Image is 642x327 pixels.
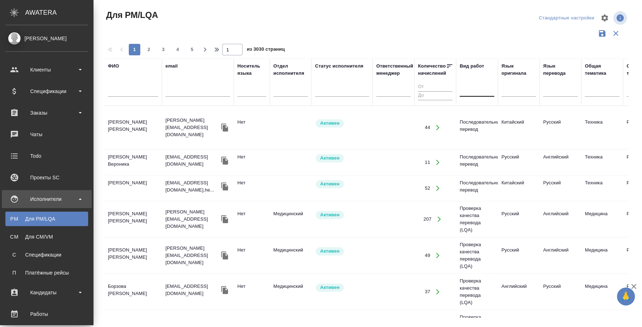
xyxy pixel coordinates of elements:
td: Нет [234,207,270,232]
td: Техника [581,150,623,175]
div: Количество начислений [418,63,446,77]
p: [EMAIL_ADDRESS][DOMAIN_NAME] [165,283,219,297]
span: 🙏 [620,289,632,304]
td: Английский [539,150,581,175]
div: 11 [425,159,430,166]
span: 2 [143,46,155,53]
td: Английский [539,243,581,268]
span: 3 [158,46,169,53]
button: 5 [186,44,198,55]
td: [PERSON_NAME] [104,176,162,201]
div: Отдел исполнителя [273,63,308,77]
div: Проекты SC [5,172,88,183]
div: Вид работ [460,63,484,70]
p: [EMAIL_ADDRESS][DOMAIN_NAME] [165,153,219,168]
div: Рядовой исполнитель: назначай с учетом рейтинга [315,247,369,256]
td: Русский [498,243,539,268]
div: 207 [423,216,431,223]
td: Проверка качества перевода (LQA) [456,274,498,310]
button: Открыть работы [431,120,445,135]
button: Открыть работы [431,181,445,195]
div: 37 [425,288,430,295]
td: Медицина [581,279,623,304]
span: 4 [172,46,183,53]
span: Посмотреть информацию [613,11,628,25]
p: [EMAIL_ADDRESS][DOMAIN_NAME],he... [165,179,219,194]
div: ФИО [108,63,119,70]
td: Русский [498,150,539,175]
div: Язык оригинала [501,63,536,77]
td: Русский [539,279,581,304]
div: Заказы [5,107,88,118]
p: Активен [320,180,340,188]
div: Рядовой исполнитель: назначай с учетом рейтинга [315,119,369,128]
td: Медицина [581,207,623,232]
span: Настроить таблицу [596,9,613,27]
button: Скопировать [219,122,230,133]
span: 5 [186,46,198,53]
p: [PERSON_NAME][EMAIL_ADDRESS][DOMAIN_NAME] [165,208,219,230]
div: Ответственный менеджер [376,63,413,77]
span: Для PM/LQA [104,9,158,21]
div: AWATERA [25,5,94,20]
td: Китайский [498,115,539,140]
div: Общая тематика [585,63,619,77]
div: Спецификации [5,86,88,97]
a: Todo [2,147,92,165]
button: 3 [158,44,169,55]
div: Рядовой исполнитель: назначай с учетом рейтинга [315,179,369,189]
p: Активен [320,284,340,291]
div: Todo [5,151,88,161]
p: [PERSON_NAME][EMAIL_ADDRESS][DOMAIN_NAME] [165,117,219,138]
button: 🙏 [617,287,635,305]
span: из 3030 страниц [247,45,285,55]
div: Клиенты [5,64,88,75]
a: ССпецификации [5,248,88,262]
td: [PERSON_NAME] [PERSON_NAME] [104,115,162,140]
td: Русский [539,115,581,140]
td: Русский [539,176,581,201]
div: Спецификации [9,251,85,258]
td: Техника [581,176,623,201]
button: Открыть работы [432,212,447,227]
div: Платёжные рейсы [9,269,85,276]
a: Чаты [2,125,92,143]
a: PMДля PM/LQA [5,212,88,226]
div: Рядовой исполнитель: назначай с учетом рейтинга [315,210,369,220]
p: Активен [320,211,340,218]
td: Медицинский [270,207,311,232]
p: [PERSON_NAME][EMAIL_ADDRESS][DOMAIN_NAME] [165,245,219,266]
p: Активен [320,155,340,162]
td: Проверка качества перевода (LQA) [456,238,498,273]
td: Проверка качества перевода (LQA) [456,201,498,237]
td: Последовательный перевод [456,176,498,201]
div: Работы [5,309,88,319]
button: 2 [143,44,155,55]
div: Для CM/VM [9,233,85,240]
td: Нет [234,150,270,175]
input: От [418,83,452,92]
a: ППлатёжные рейсы [5,266,88,280]
td: Нет [234,279,270,304]
td: Медицинский [270,279,311,304]
div: Для PM/LQA [9,215,85,222]
div: Кандидаты [5,287,88,298]
p: Активен [320,120,340,127]
td: Русский [498,207,539,232]
td: Последовательный перевод [456,150,498,175]
td: Медицина [581,243,623,268]
td: [PERSON_NAME] [PERSON_NAME] [104,243,162,268]
div: Носитель языка [237,63,266,77]
a: Проекты SC [2,169,92,186]
div: 49 [425,252,430,259]
div: [PERSON_NAME] [5,34,88,42]
button: Скопировать [219,285,230,295]
div: Статус исполнителя [315,63,363,70]
div: 52 [425,185,430,192]
button: Скопировать [219,181,230,192]
input: До [418,91,452,100]
td: Нет [234,115,270,140]
div: Язык перевода [543,63,578,77]
div: Чаты [5,129,88,140]
td: Нет [234,243,270,268]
